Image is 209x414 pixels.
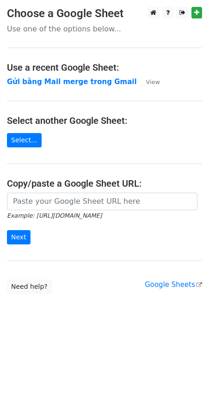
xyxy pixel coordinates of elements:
[7,78,137,86] a: Gửi bằng Mail merge trong Gmail
[137,78,160,86] a: View
[146,79,160,85] small: View
[7,62,202,73] h4: Use a recent Google Sheet:
[7,24,202,34] p: Use one of the options below...
[7,178,202,189] h4: Copy/paste a Google Sheet URL:
[7,115,202,126] h4: Select another Google Sheet:
[145,280,202,289] a: Google Sheets
[7,230,31,244] input: Next
[7,193,197,210] input: Paste your Google Sheet URL here
[7,7,202,20] h3: Choose a Google Sheet
[7,280,52,294] a: Need help?
[7,133,42,147] a: Select...
[7,212,102,219] small: Example: [URL][DOMAIN_NAME]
